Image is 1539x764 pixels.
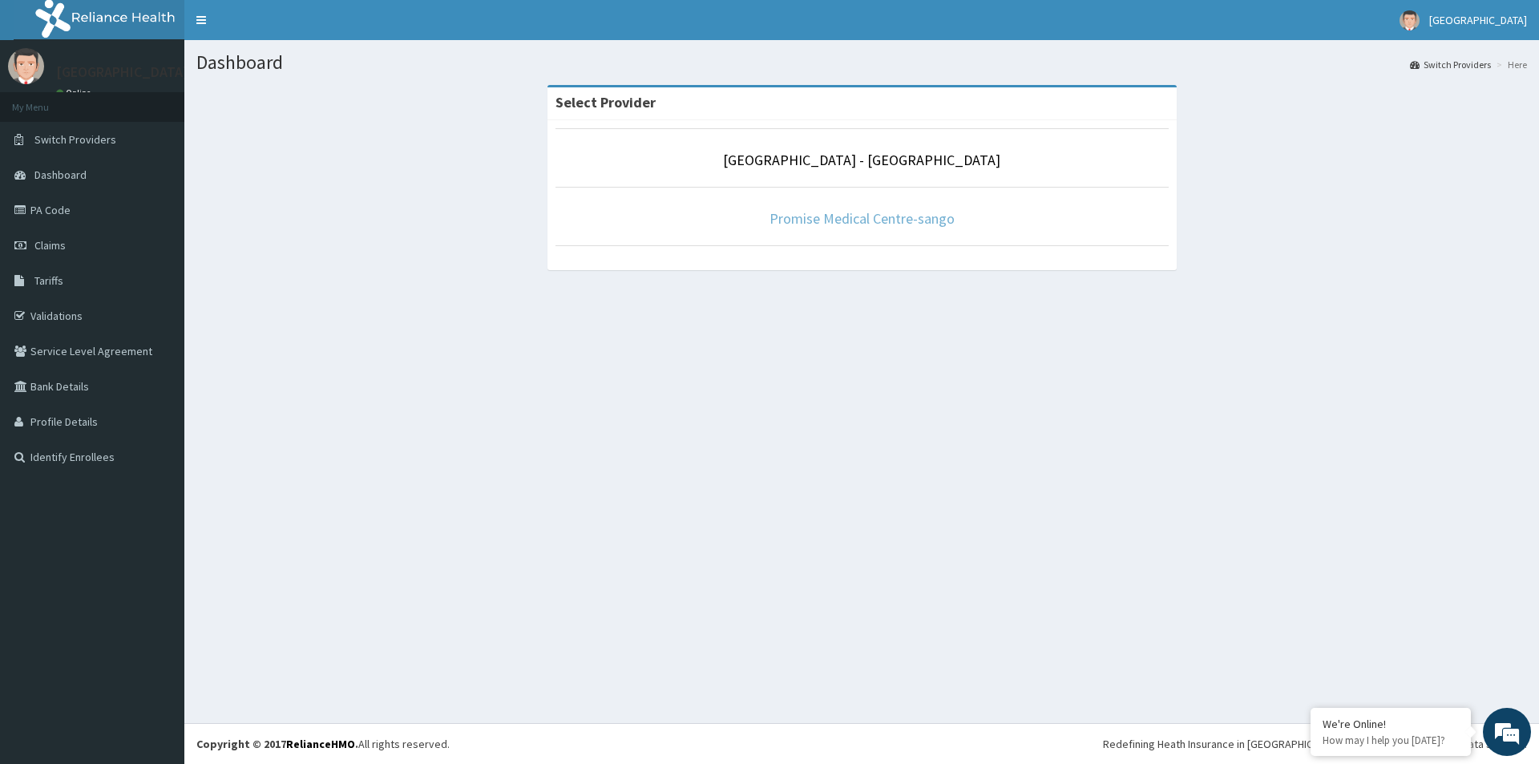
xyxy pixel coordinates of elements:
[1323,717,1459,731] div: We're Online!
[56,87,95,99] a: Online
[196,737,358,751] strong: Copyright © 2017 .
[8,48,44,84] img: User Image
[1103,736,1527,752] div: Redefining Heath Insurance in [GEOGRAPHIC_DATA] using Telemedicine and Data Science!
[34,238,66,253] span: Claims
[286,737,355,751] a: RelianceHMO
[34,273,63,288] span: Tariffs
[1429,13,1527,27] span: [GEOGRAPHIC_DATA]
[1410,58,1491,71] a: Switch Providers
[723,151,1000,169] a: [GEOGRAPHIC_DATA] - [GEOGRAPHIC_DATA]
[555,93,656,111] strong: Select Provider
[196,52,1527,73] h1: Dashboard
[34,132,116,147] span: Switch Providers
[1400,10,1420,30] img: User Image
[1323,734,1459,747] p: How may I help you today?
[1493,58,1527,71] li: Here
[56,65,188,79] p: [GEOGRAPHIC_DATA]
[184,723,1539,764] footer: All rights reserved.
[34,168,87,182] span: Dashboard
[769,209,955,228] a: Promise Medical Centre-sango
